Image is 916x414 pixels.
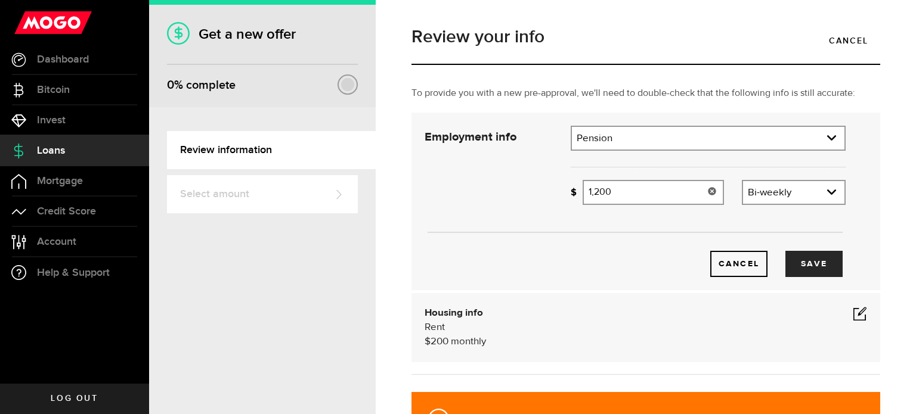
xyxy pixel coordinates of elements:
[37,145,65,156] span: Loans
[51,394,98,403] span: Log out
[451,337,486,347] span: monthly
[37,236,76,247] span: Account
[425,322,445,332] span: Rent
[37,54,89,65] span: Dashboard
[710,251,768,277] button: Cancel
[425,337,431,347] span: $
[37,206,96,217] span: Credit Score
[167,26,358,43] h1: Get a new offer
[37,115,66,126] span: Invest
[431,337,448,347] span: 200
[167,175,358,213] a: Select amount
[10,5,45,41] button: Open LiveChat chat widget
[817,28,880,53] a: Cancel
[167,131,376,169] a: Review information
[425,308,483,318] b: Housing info
[425,131,516,143] strong: Employment info
[167,78,174,92] span: 0
[743,181,844,204] a: expand select
[37,85,70,95] span: Bitcoin
[572,127,844,150] a: expand select
[37,176,83,186] span: Mortgage
[167,74,236,96] div: % complete
[785,251,843,277] button: Save
[411,28,880,46] h1: Review your info
[37,267,110,278] span: Help & Support
[411,86,880,101] p: To provide you with a new pre-approval, we'll need to double-check that the following info is sti...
